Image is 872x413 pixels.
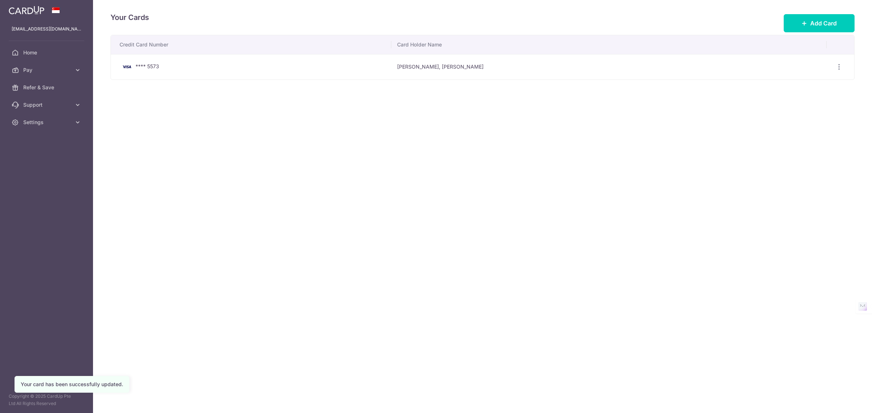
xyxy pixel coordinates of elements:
div: Your card has been successfully updated. [21,381,123,388]
img: CardUp [9,6,44,15]
th: Card Holder Name [391,35,827,54]
span: Refer & Save [23,84,71,91]
p: [EMAIL_ADDRESS][DOMAIN_NAME] [12,25,81,33]
span: Add Card [810,19,837,28]
iframe: Opens a widget where you can find more information [825,391,865,409]
img: Bank Card [120,62,134,71]
span: Home [23,49,71,56]
button: Add Card [784,14,855,32]
td: [PERSON_NAME], [PERSON_NAME] [391,54,827,79]
span: Pay [23,66,71,74]
span: Settings [23,119,71,126]
th: Credit Card Number [111,35,391,54]
h4: Your Cards [110,12,149,23]
span: Support [23,101,71,109]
